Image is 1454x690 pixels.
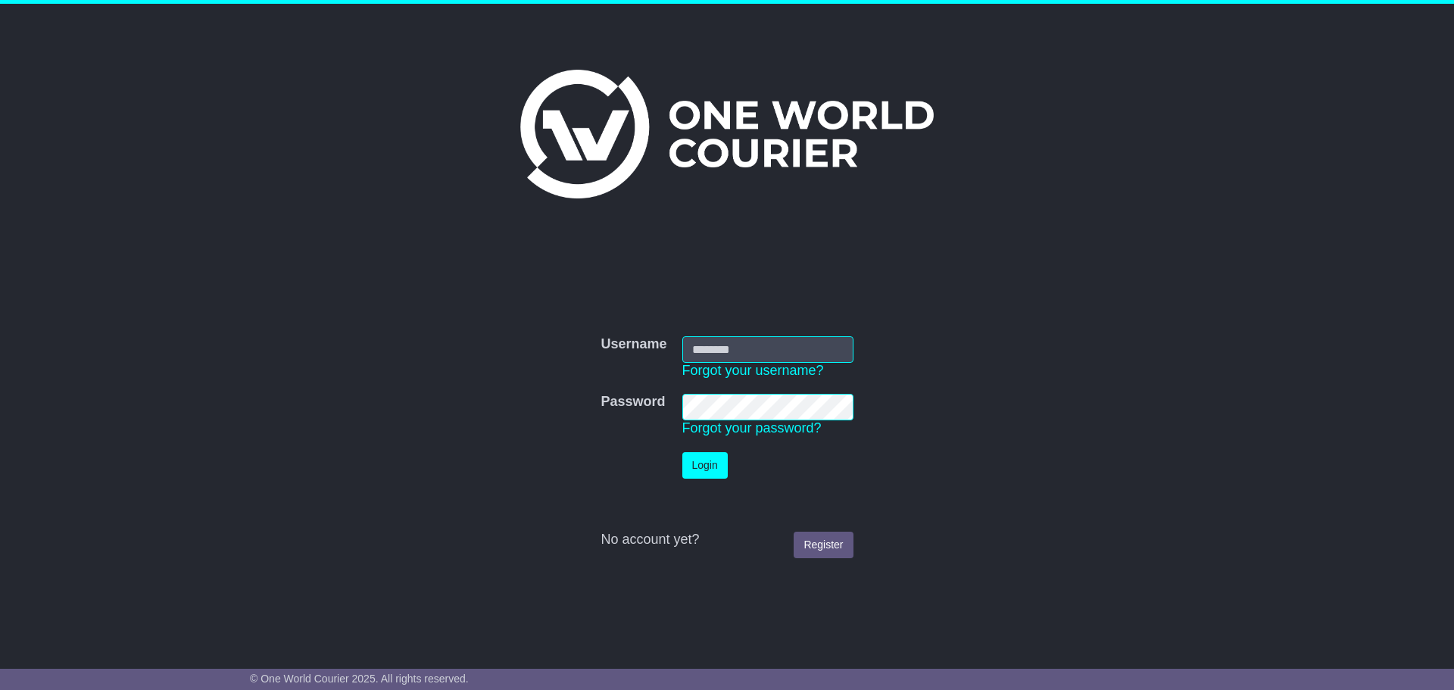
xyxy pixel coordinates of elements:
label: Username [601,336,666,353]
a: Forgot your username? [682,363,824,378]
div: No account yet? [601,532,853,548]
img: One World [520,70,934,198]
a: Register [794,532,853,558]
a: Forgot your password? [682,420,822,436]
label: Password [601,394,665,411]
span: © One World Courier 2025. All rights reserved. [250,673,469,685]
button: Login [682,452,728,479]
